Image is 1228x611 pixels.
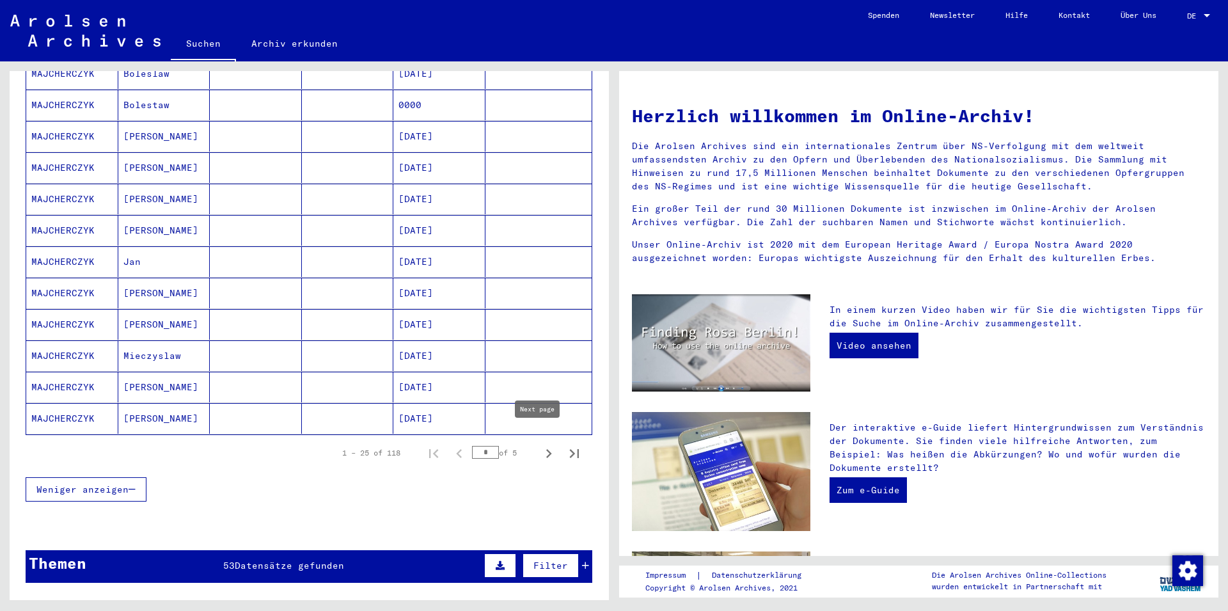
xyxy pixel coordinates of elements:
mat-cell: [PERSON_NAME] [118,372,210,402]
mat-cell: MAJCHERCZYK [26,90,118,120]
div: Zustimmung ändern [1172,555,1202,585]
mat-cell: [PERSON_NAME] [118,278,210,308]
mat-cell: Mieczyslaw [118,340,210,371]
mat-cell: MAJCHERCZYK [26,403,118,434]
mat-cell: [DATE] [393,309,485,340]
p: Copyright © Arolsen Archives, 2021 [645,582,817,594]
button: Previous page [446,440,472,466]
mat-cell: [DATE] [393,340,485,371]
div: | [645,569,817,582]
mat-cell: [DATE] [393,246,485,277]
span: Weniger anzeigen [36,484,129,495]
span: Filter [533,560,568,571]
p: Die Arolsen Archives sind ein internationales Zentrum über NS-Verfolgung mit dem weltweit umfasse... [632,139,1206,193]
a: Zum e-Guide [830,477,907,503]
a: Video ansehen [830,333,918,358]
p: Die Arolsen Archives Online-Collections [932,569,1106,581]
img: Arolsen_neg.svg [10,15,161,47]
mat-cell: [PERSON_NAME] [118,403,210,434]
a: Impressum [645,569,696,582]
mat-cell: MAJCHERCZYK [26,309,118,340]
mat-cell: [DATE] [393,403,485,434]
a: Datenschutzerklärung [702,569,817,582]
mat-cell: MAJCHERCZYK [26,58,118,89]
img: yv_logo.png [1157,565,1205,597]
div: of 5 [472,447,536,459]
mat-cell: [DATE] [393,184,485,214]
button: First page [421,440,446,466]
mat-cell: [PERSON_NAME] [118,309,210,340]
p: wurden entwickelt in Partnerschaft mit [932,581,1106,592]
mat-cell: MAJCHERCZYK [26,340,118,371]
p: Ein großer Teil der rund 30 Millionen Dokumente ist inzwischen im Online-Archiv der Arolsen Archi... [632,202,1206,229]
mat-cell: [PERSON_NAME] [118,215,210,246]
span: 53 [223,560,235,571]
button: Filter [523,553,579,578]
mat-cell: MAJCHERCZYK [26,372,118,402]
button: Weniger anzeigen [26,477,146,502]
a: Archiv erkunden [236,28,353,59]
button: Next page [536,440,562,466]
mat-cell: [DATE] [393,372,485,402]
img: eguide.jpg [632,412,810,531]
h1: Herzlich willkommen im Online-Archiv! [632,102,1206,129]
p: In einem kurzen Video haben wir für Sie die wichtigsten Tipps für die Suche im Online-Archiv zusa... [830,303,1206,330]
mat-cell: 0000 [393,90,485,120]
p: Unser Online-Archiv ist 2020 mit dem European Heritage Award / Europa Nostra Award 2020 ausgezeic... [632,238,1206,265]
div: Themen [29,551,86,575]
button: Last page [562,440,587,466]
mat-cell: MAJCHERCZYK [26,215,118,246]
div: 1 – 25 of 118 [342,447,400,459]
mat-cell: [DATE] [393,278,485,308]
mat-cell: MAJCHERCZYK [26,278,118,308]
img: Zustimmung ändern [1172,555,1203,586]
mat-cell: MAJCHERCZYK [26,184,118,214]
mat-cell: [DATE] [393,152,485,183]
mat-cell: MAJCHERCZYK [26,152,118,183]
mat-cell: Bolestaw [118,90,210,120]
mat-cell: [PERSON_NAME] [118,121,210,152]
mat-cell: MAJCHERCZYK [26,246,118,277]
a: Suchen [171,28,236,61]
img: video.jpg [632,294,810,392]
mat-cell: [DATE] [393,58,485,89]
span: DE [1187,12,1201,20]
mat-cell: [DATE] [393,121,485,152]
mat-cell: MAJCHERCZYK [26,121,118,152]
p: Der interaktive e-Guide liefert Hintergrundwissen zum Verständnis der Dokumente. Sie finden viele... [830,421,1206,475]
mat-cell: [DATE] [393,215,485,246]
mat-cell: Jan [118,246,210,277]
mat-cell: Boleslaw [118,58,210,89]
mat-cell: [PERSON_NAME] [118,184,210,214]
mat-cell: [PERSON_NAME] [118,152,210,183]
span: Datensätze gefunden [235,560,344,571]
